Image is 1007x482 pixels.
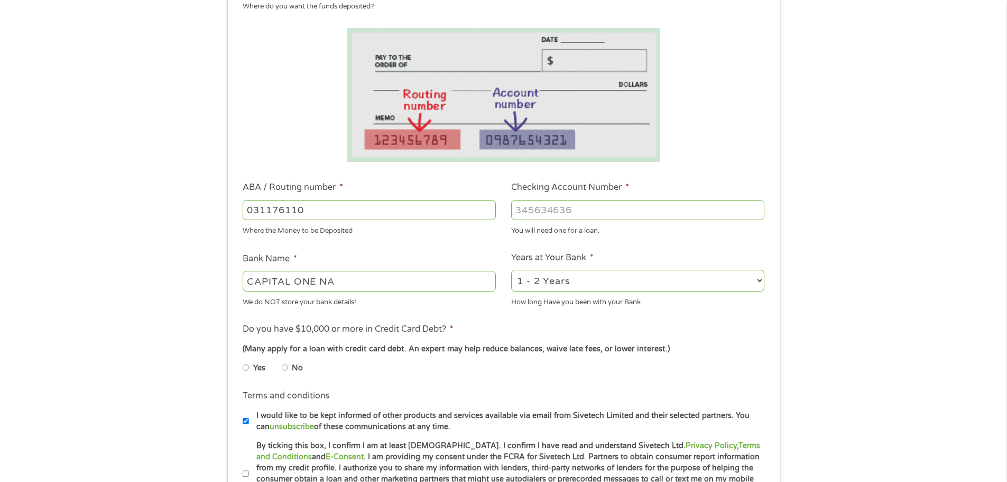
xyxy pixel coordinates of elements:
[347,28,660,162] img: Routing number location
[243,390,330,402] label: Terms and conditions
[243,293,496,307] div: We do NOT store your bank details!
[256,441,760,461] a: Terms and Conditions
[511,222,764,237] div: You will need one for a loan.
[292,362,303,374] label: No
[243,324,454,335] label: Do you have $10,000 or more in Credit Card Debt?
[243,343,764,355] div: (Many apply for a loan with credit card debt. An expert may help reduce balances, waive late fees...
[270,422,314,431] a: unsubscribe
[243,222,496,237] div: Where the Money to be Deposited
[511,293,764,307] div: How long Have you been with your Bank
[249,410,768,433] label: I would like to be kept informed of other products and services available via email from Sivetech...
[243,253,297,265] label: Bank Name
[511,182,629,193] label: Checking Account Number
[326,452,364,461] a: E-Consent
[243,182,343,193] label: ABA / Routing number
[511,200,764,220] input: 345634636
[686,441,737,450] a: Privacy Policy
[511,252,594,263] label: Years at Your Bank
[243,200,496,220] input: 263177916
[253,362,265,374] label: Yes
[243,2,756,12] div: Where do you want the funds deposited?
